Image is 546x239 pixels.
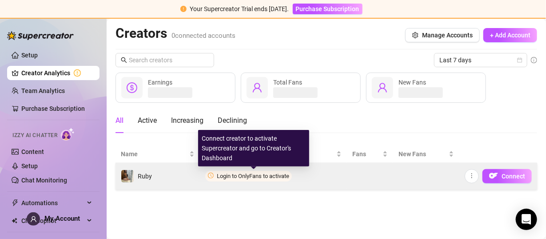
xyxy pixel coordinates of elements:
[293,5,363,12] a: Purchase Subscription
[21,177,67,184] a: Chat Monitoring
[116,115,124,126] div: All
[138,173,152,180] span: Ruby
[516,209,537,230] div: Open Intercom Messenger
[21,52,38,59] a: Setup
[61,128,75,141] img: AI Chatter
[531,57,537,63] span: info-circle
[347,146,393,163] th: Fans
[352,149,381,159] span: Fans
[399,79,426,86] span: New Fans
[502,173,525,180] span: Connect
[116,25,235,42] h2: Creators
[7,31,74,40] img: logo-BBDzfeDw.svg
[21,105,85,112] a: Purchase Subscription
[21,196,84,210] span: Automations
[377,82,388,93] span: user
[482,169,532,183] button: OFConnect
[190,5,289,12] span: Your Supercreator Trial ends [DATE].
[273,79,302,86] span: Total Fans
[439,53,522,67] span: Last 7 days
[180,6,187,12] span: exclamation-circle
[198,130,309,166] div: Connect creator to activate Supercreator and go to Creator's Dashboard
[148,79,172,86] span: Earnings
[405,28,480,42] button: Manage Accounts
[412,32,418,38] span: setting
[171,32,235,40] span: 0 connected accounts
[129,55,202,65] input: Search creators
[490,32,530,39] span: + Add Account
[218,115,247,126] div: Declining
[422,32,473,39] span: Manage Accounts
[44,215,80,223] span: My Account
[171,115,203,126] div: Increasing
[393,146,459,163] th: New Fans
[30,216,37,223] span: user
[208,173,214,178] span: clock-circle
[127,82,137,93] span: dollar-circle
[21,214,84,228] span: Chat Copilot
[21,162,38,170] a: Setup
[21,66,92,80] a: Creator Analytics exclamation-circle
[138,115,157,126] div: Active
[469,173,475,179] span: more
[121,170,134,182] img: Ruby
[399,149,447,159] span: New Fans
[489,171,498,180] img: OF
[21,87,65,94] a: Team Analytics
[296,5,359,12] span: Purchase Subscription
[21,148,44,155] a: Content
[12,199,19,207] span: thunderbolt
[252,82,263,93] span: user
[293,4,363,14] button: Purchase Subscription
[517,57,522,63] span: calendar
[116,146,200,163] th: Name
[121,149,187,159] span: Name
[12,131,57,140] span: Izzy AI Chatter
[12,218,17,224] img: Chat Copilot
[217,173,289,179] span: Login to OnlyFans to activate
[121,57,127,63] span: search
[483,28,537,42] button: + Add Account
